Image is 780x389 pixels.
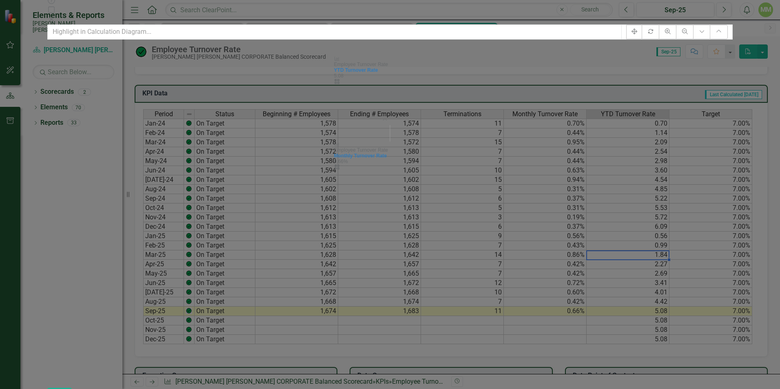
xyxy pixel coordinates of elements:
a: Monthly Turnover Rate [334,153,446,159]
a: YTD Turnover Rate [334,67,446,73]
div: 5.08 [334,73,446,79]
div: Employee Turnover Rate​ [334,147,446,153]
div: 0.66% [334,159,446,164]
input: Highlight in Calculation Diagram... [47,24,622,40]
div: Employee Turnover Rate​ [334,62,446,67]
